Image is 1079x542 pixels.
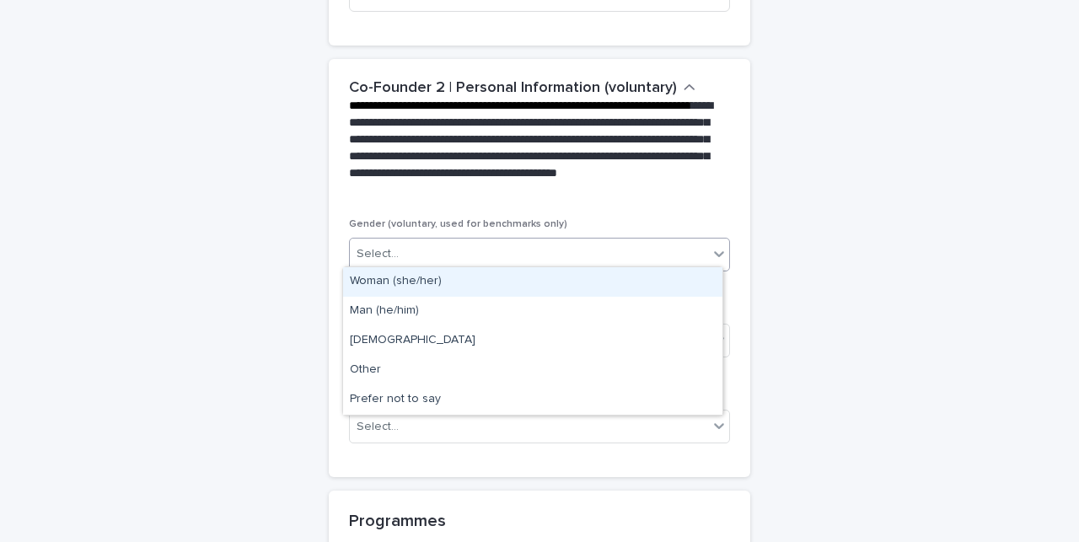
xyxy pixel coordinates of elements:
[343,267,722,297] div: Woman (she/her)
[349,511,730,531] h2: Programmes
[343,297,722,326] div: Man (he/him)
[349,79,695,98] button: Co-Founder 2 | Personal Information (voluntary)
[343,385,722,415] div: Prefer not to say
[349,79,677,98] h2: Co-Founder 2 | Personal Information (voluntary)
[343,356,722,385] div: Other
[357,418,399,436] div: Select...
[349,219,567,229] span: Gender (voluntary, used for benchmarks only)
[357,245,399,263] div: Select...
[343,326,722,356] div: Non-binary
